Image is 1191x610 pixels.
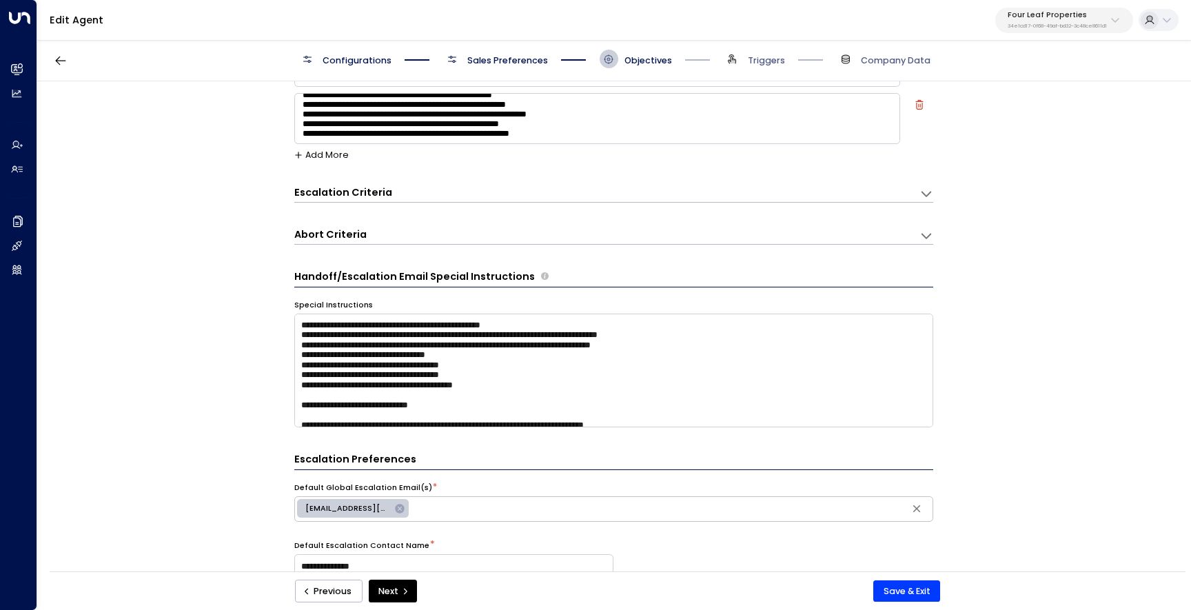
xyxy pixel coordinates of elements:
h3: Escalation Preferences [294,452,933,470]
span: Configurations [323,54,391,67]
h3: Handoff/Escalation Email Special Instructions [294,270,535,285]
span: Sales Preferences [467,54,548,67]
h3: Escalation Criteria [294,185,392,200]
a: Edit Agent [50,13,103,27]
span: Triggers [748,54,785,67]
button: Four Leaf Properties34e1cd17-0f68-49af-bd32-3c48ce8611d1 [995,8,1133,33]
div: [EMAIL_ADDRESS][DOMAIN_NAME] [297,499,409,518]
label: Default Global Escalation Email(s) [294,482,432,494]
label: Default Escalation Contact Name [294,540,429,551]
div: Escalation CriteriaDefine the scenarios in which the AI agent should escalate the conversation to... [294,185,933,203]
p: Four Leaf Properties [1008,11,1107,19]
h3: Abort Criteria [294,227,367,242]
span: Objectives [624,54,672,67]
button: Next [369,580,417,603]
button: Add More [294,150,349,160]
span: [EMAIL_ADDRESS][DOMAIN_NAME] [297,503,398,514]
label: Special Instructions [294,300,373,311]
p: 34e1cd17-0f68-49af-bd32-3c48ce8611d1 [1008,23,1107,29]
button: Previous [295,580,363,603]
span: Provide any specific instructions for the content of handoff or escalation emails. These notes gu... [541,270,549,285]
div: Abort CriteriaDefine the scenarios in which the AI agent should abort or terminate the conversati... [294,227,933,245]
span: Company Data [861,54,930,67]
button: Save & Exit [873,580,940,602]
button: Clear [907,499,926,518]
